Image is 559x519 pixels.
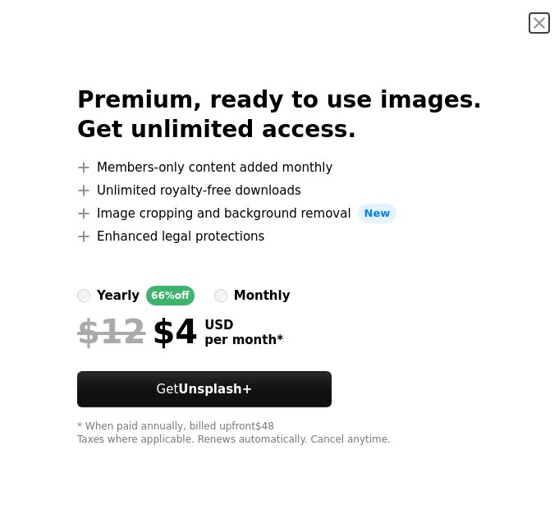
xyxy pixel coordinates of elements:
[77,371,332,407] button: GetUnsplash+
[146,286,195,305] div: 66% off
[204,333,283,347] span: per month *
[77,204,482,223] li: Image cropping and background removal
[77,181,482,200] li: Unlimited royalty-free downloads
[204,318,283,333] span: USD
[178,382,252,397] strong: Unsplash+
[214,289,227,302] input: monthly
[77,289,90,302] input: yearly66%off
[358,204,397,223] span: New
[77,227,482,246] li: Enhanced legal protections
[77,420,482,447] div: * When paid annually, billed upfront $48 Taxes where applicable. Renews automatically. Cancel any...
[77,158,482,177] li: Members-only content added monthly
[77,312,146,351] span: $12
[234,286,291,305] div: monthly
[77,312,198,351] div: $4
[97,286,140,305] div: yearly
[77,85,482,145] h2: Premium, ready to use images. Get unlimited access.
